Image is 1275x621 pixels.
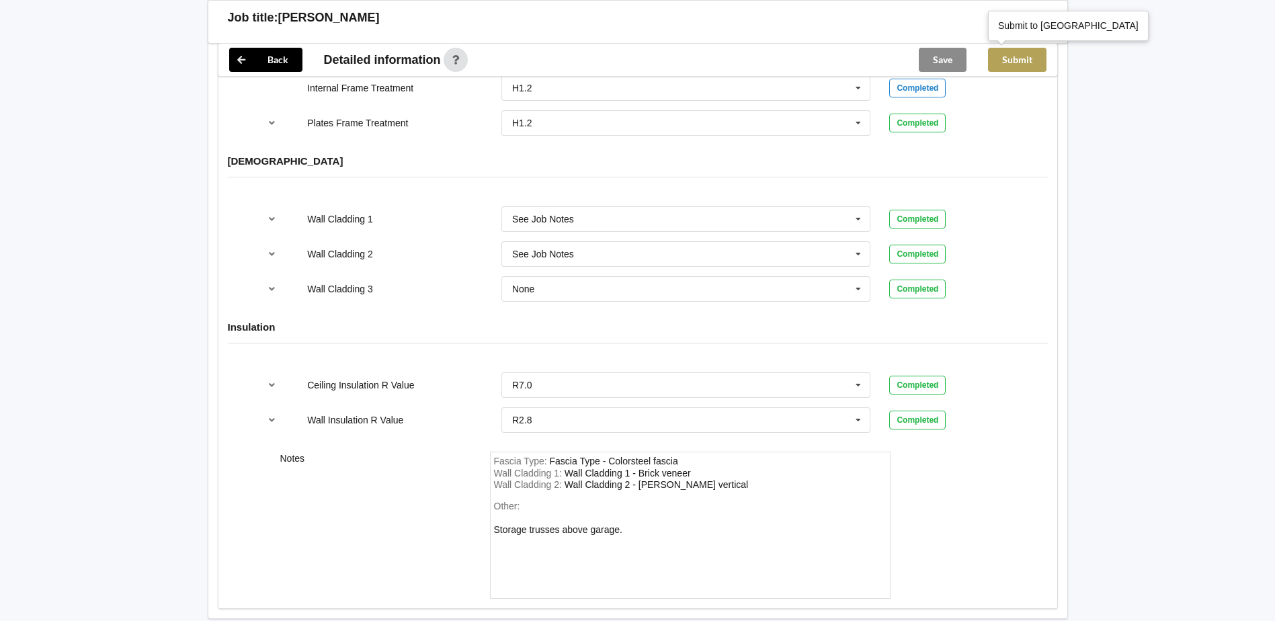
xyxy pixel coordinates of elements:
[565,479,748,490] div: WallCladding2
[512,214,574,224] div: See Job Notes
[228,155,1048,167] h4: [DEMOGRAPHIC_DATA]
[512,284,534,294] div: None
[307,415,403,425] label: Wall Insulation R Value
[307,118,408,128] label: Plates Frame Treatment
[490,452,891,599] form: notes-field
[307,83,413,93] label: Internal Frame Treatment
[889,376,946,395] div: Completed
[259,277,285,301] button: reference-toggle
[988,48,1046,72] button: Submit
[228,10,278,26] h3: Job title:
[889,210,946,229] div: Completed
[259,207,285,231] button: reference-toggle
[228,321,1048,333] h4: Insulation
[512,380,532,390] div: R7.0
[229,48,302,72] button: Back
[512,249,574,259] div: See Job Notes
[550,456,678,466] div: FasciaType
[307,249,373,259] label: Wall Cladding 2
[565,468,691,479] div: WallCladding1
[889,114,946,132] div: Completed
[259,111,285,135] button: reference-toggle
[889,79,946,97] div: Completed
[307,214,373,224] label: Wall Cladding 1
[259,242,285,266] button: reference-toggle
[307,284,373,294] label: Wall Cladding 3
[512,83,532,93] div: H1.2
[998,19,1139,32] div: Submit to [GEOGRAPHIC_DATA]
[307,380,414,390] label: Ceiling Insulation R Value
[889,411,946,429] div: Completed
[889,280,946,298] div: Completed
[271,452,481,599] div: Notes
[512,415,532,425] div: R2.8
[259,408,285,432] button: reference-toggle
[494,456,550,466] span: Fascia Type :
[494,524,622,535] div: Other
[278,10,380,26] h3: [PERSON_NAME]
[889,245,946,263] div: Completed
[259,373,285,397] button: reference-toggle
[494,501,520,511] span: Other:
[512,118,532,128] div: H1.2
[494,468,565,479] span: Wall Cladding 1 :
[494,479,565,490] span: Wall Cladding 2 :
[324,54,441,66] span: Detailed information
